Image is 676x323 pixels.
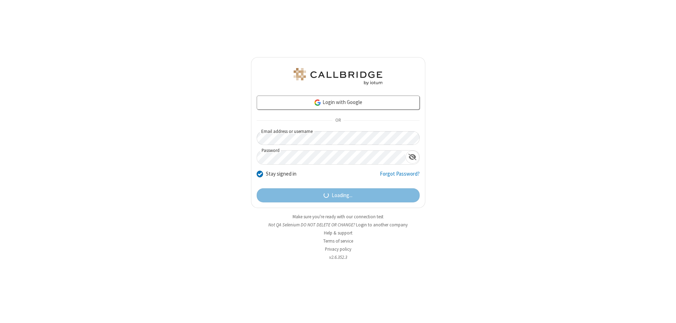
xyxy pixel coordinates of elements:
li: v2.6.352.3 [251,254,425,261]
button: Loading... [257,188,420,202]
img: QA Selenium DO NOT DELETE OR CHANGE [292,68,384,85]
a: Login with Google [257,96,420,110]
span: OR [332,116,344,126]
a: Privacy policy [325,246,351,252]
div: Show password [406,151,419,164]
label: Stay signed in [266,170,296,178]
a: Help & support [324,230,352,236]
img: google-icon.png [314,99,321,106]
a: Terms of service [323,238,353,244]
a: Forgot Password? [380,170,420,183]
input: Password [257,151,406,164]
input: Email address or username [257,131,420,145]
button: Login to another company [356,221,408,228]
span: Loading... [332,191,352,200]
a: Make sure you're ready with our connection test [293,214,383,220]
li: Not QA Selenium DO NOT DELETE OR CHANGE? [251,221,425,228]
